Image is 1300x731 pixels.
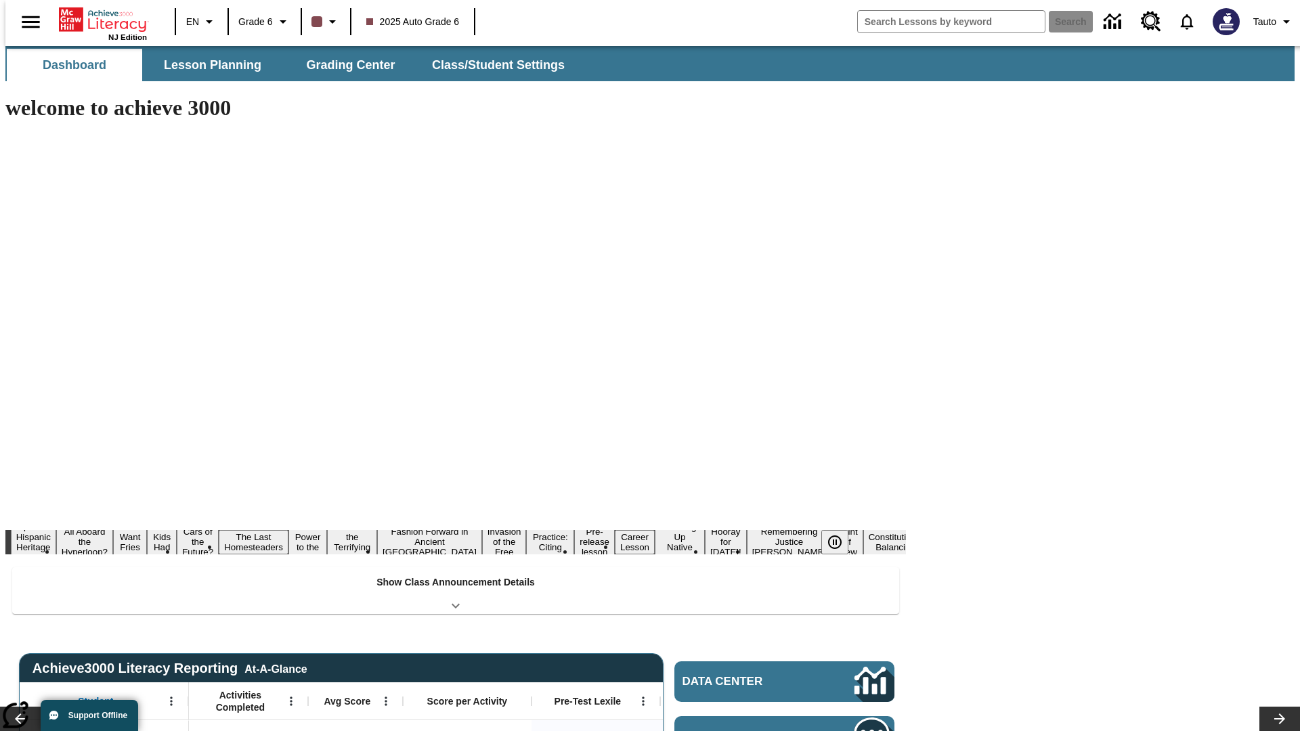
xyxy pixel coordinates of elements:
button: Profile/Settings [1248,9,1300,34]
a: Notifications [1169,4,1205,39]
span: Achieve3000 Literacy Reporting [32,661,307,676]
button: Class/Student Settings [421,49,576,81]
button: Slide 11 Mixed Practice: Citing Evidence [526,520,574,564]
button: Language: EN, Select a language [180,9,223,34]
button: Lesson Planning [145,49,280,81]
span: Grade 6 [238,15,273,29]
div: SubNavbar [5,49,577,81]
span: Support Offline [68,711,127,720]
button: Slide 18 The Constitution's Balancing Act [863,520,928,564]
button: Pause [821,530,848,554]
button: Slide 14 Cooking Up Native Traditions [655,520,705,564]
button: Open Menu [376,691,396,711]
span: Student [78,695,113,707]
button: Open Menu [633,691,653,711]
span: EN [186,15,199,29]
a: Resource Center, Will open in new tab [1133,3,1169,40]
button: Slide 4 Dirty Jobs Kids Had To Do [147,510,177,575]
span: Activities Completed [196,689,285,713]
button: Slide 2 All Aboard the Hyperloop? [56,525,113,559]
button: Slide 3 Do You Want Fries With That? [113,510,147,575]
button: Open side menu [11,2,51,42]
button: Slide 10 The Invasion of the Free CD [482,514,527,569]
button: Class color is dark brown. Change class color [306,9,346,34]
span: Score per Activity [427,695,508,707]
input: search field [858,11,1045,32]
span: NJ Edition [108,33,147,41]
button: Slide 13 Career Lesson [615,530,655,554]
span: 2025 Auto Grade 6 [366,15,460,29]
span: Pre-Test Lexile [555,695,622,707]
button: Lesson carousel, Next [1259,707,1300,731]
span: Avg Score [324,695,370,707]
a: Data Center [1096,3,1133,41]
p: Show Class Announcement Details [376,575,535,590]
div: SubNavbar [5,46,1295,81]
button: Support Offline [41,700,138,731]
a: Data Center [674,661,894,702]
button: Slide 12 Pre-release lesson [574,525,615,559]
button: Slide 8 Attack of the Terrifying Tomatoes [327,520,377,564]
button: Slide 5 Cars of the Future? [177,525,219,559]
button: Grading Center [283,49,418,81]
img: Avatar [1213,8,1240,35]
button: Open Menu [161,691,181,711]
span: Tauto [1253,15,1276,29]
a: Home [59,6,147,33]
h1: welcome to achieve 3000 [5,95,906,120]
div: Pause [821,530,862,554]
button: Slide 9 Fashion Forward in Ancient Rome [377,525,482,559]
button: Slide 1 ¡Viva Hispanic Heritage Month! [11,520,56,564]
button: Slide 6 The Last Homesteaders [219,530,288,554]
div: At-A-Glance [244,661,307,675]
button: Slide 7 Solar Power to the People [288,520,328,564]
div: Home [59,5,147,41]
button: Open Menu [281,691,301,711]
button: Dashboard [7,49,142,81]
button: Select a new avatar [1205,4,1248,39]
button: Slide 16 Remembering Justice O'Connor [747,525,832,559]
span: Data Center [682,675,809,688]
div: Show Class Announcement Details [12,567,899,614]
button: Grade: Grade 6, Select a grade [233,9,297,34]
button: Slide 15 Hooray for Constitution Day! [705,525,747,559]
